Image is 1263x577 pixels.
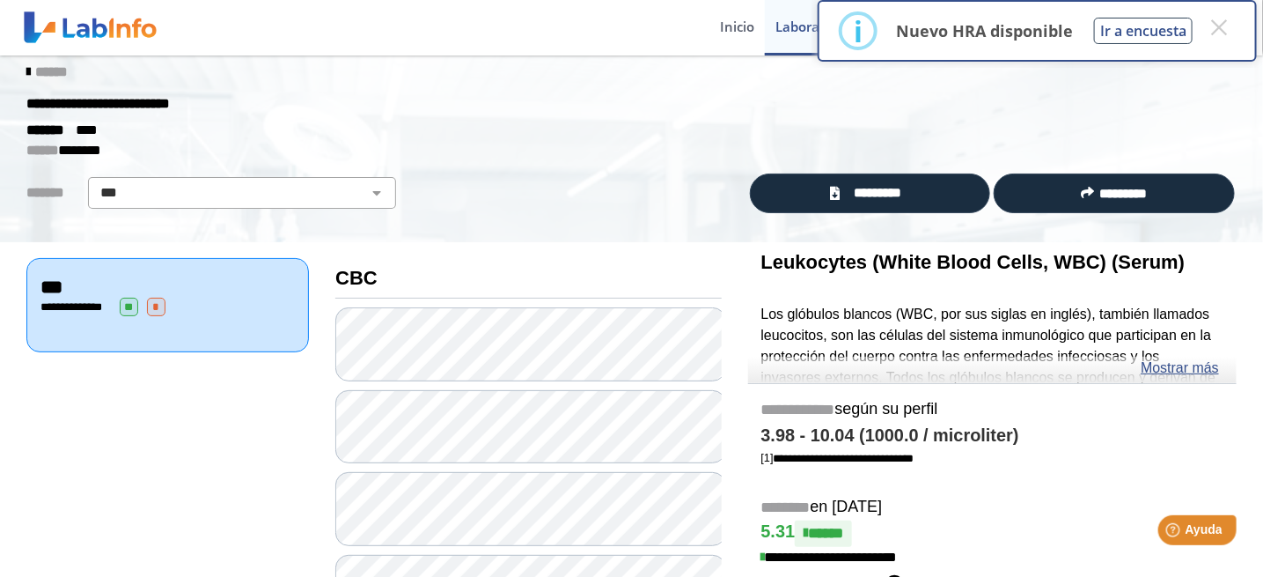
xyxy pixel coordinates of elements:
[335,267,378,289] b: CBC
[854,15,863,47] div: i
[761,400,1223,420] h5: según su perfil
[761,425,1223,447] h4: 3.98 - 10.04 (1000.0 / microliter)
[1141,358,1219,379] a: Mostrar más
[1094,18,1193,44] button: Ir a encuesta
[761,251,1186,273] b: Leukocytes (White Blood Cells, WBC) (Serum)
[896,20,1073,41] p: Nuevo HRA disponible
[761,498,1223,518] h5: en [DATE]
[761,451,914,464] a: [1]
[761,521,1223,547] h4: 5.31
[1106,508,1244,558] iframe: Help widget launcher
[1203,11,1235,43] button: Close this dialog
